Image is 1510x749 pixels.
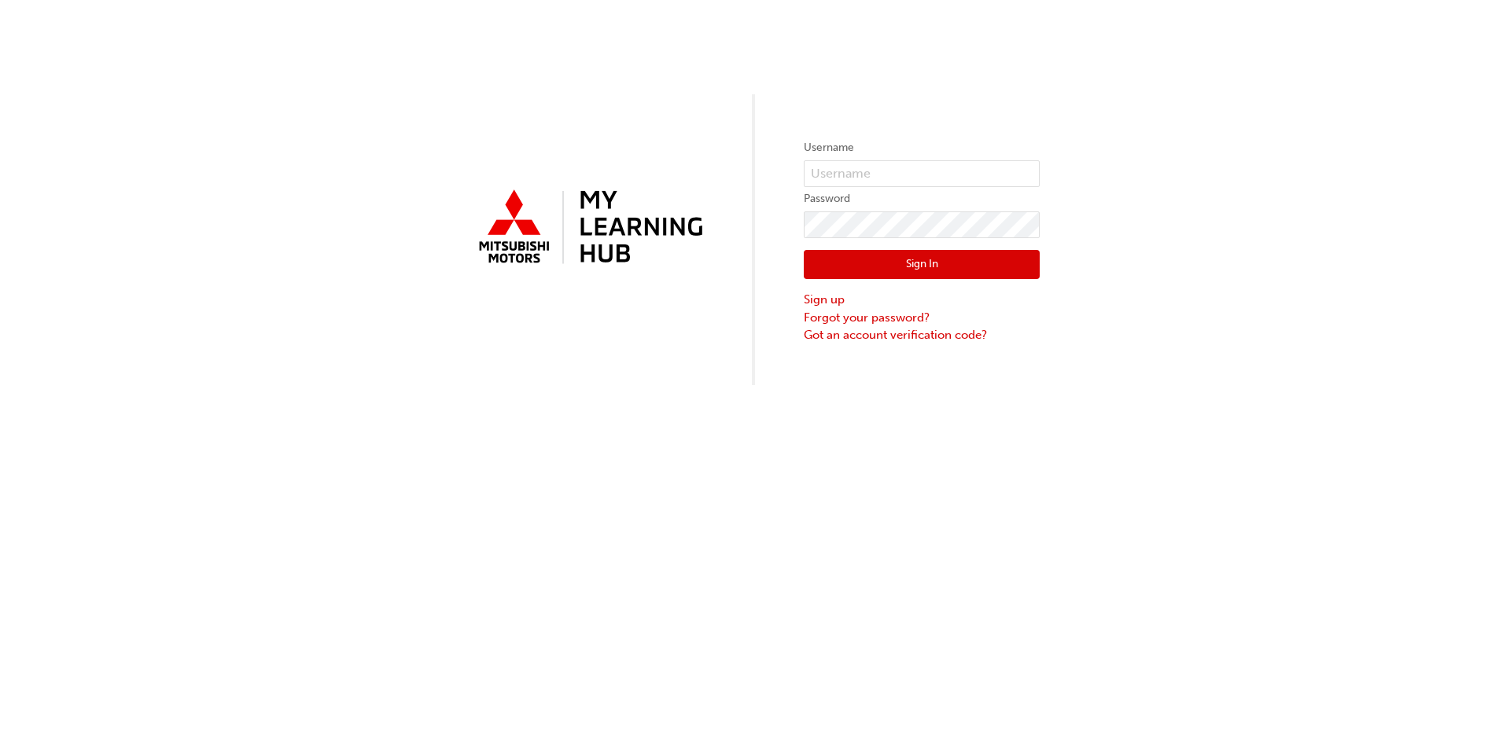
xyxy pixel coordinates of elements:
label: Password [804,189,1040,208]
a: Forgot your password? [804,309,1040,327]
button: Sign In [804,250,1040,280]
label: Username [804,138,1040,157]
input: Username [804,160,1040,187]
a: Got an account verification code? [804,326,1040,344]
img: mmal [470,183,706,273]
a: Sign up [804,291,1040,309]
